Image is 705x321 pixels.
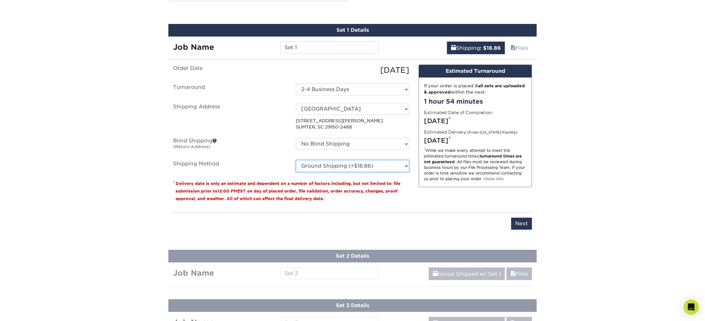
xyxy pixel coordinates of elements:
p: [STREET_ADDRESS][PERSON_NAME] SUMTER, SC 29150-2468 [296,118,409,130]
div: [DATE] [424,116,527,126]
label: Shipping Address [168,103,291,130]
a: Files [506,267,532,280]
span: files [510,271,516,277]
span: shipping [433,271,438,277]
span: files [510,45,516,51]
a: Files [506,42,532,54]
span: 12:00 PM [217,189,237,193]
div: Estimated Turnaround [419,65,532,77]
div: 1 hour 54 minutes [424,97,527,106]
a: Group Shipped w/ Set 1 [429,267,505,280]
strong: Job Name [173,43,214,52]
label: Shipping Method [168,160,291,172]
b: : $18.86 [480,45,501,51]
strong: turnaround times are not guaranteed [424,154,522,164]
span: shipping [451,45,456,51]
label: Estimated Date of Completion: [424,109,493,116]
div: If your order is placed & within the next: [424,83,527,95]
small: Delivery date is only an estimate and dependent on a number of factors including, but not limited... [176,181,400,201]
small: (From [US_STATE] Facility) [467,130,517,135]
small: (Return Address) [173,144,211,149]
div: Open Intercom Messenger [684,300,699,315]
a: Shipping: $18.86 [447,42,505,54]
label: Turnaround [168,83,291,95]
div: [DATE] [424,136,527,145]
input: Enter a job name [280,42,378,54]
div: [DATE] [291,65,414,76]
div: While we make every attempt to meet the estimated turnaround times; . All files must be reviewed ... [424,148,527,182]
input: Next [511,218,532,230]
div: Set 1 Details [168,24,537,37]
label: Blind Shipping [168,138,291,152]
a: more info [484,176,504,181]
label: Estimated Delivery: [424,129,517,135]
label: Order Date [168,65,291,76]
